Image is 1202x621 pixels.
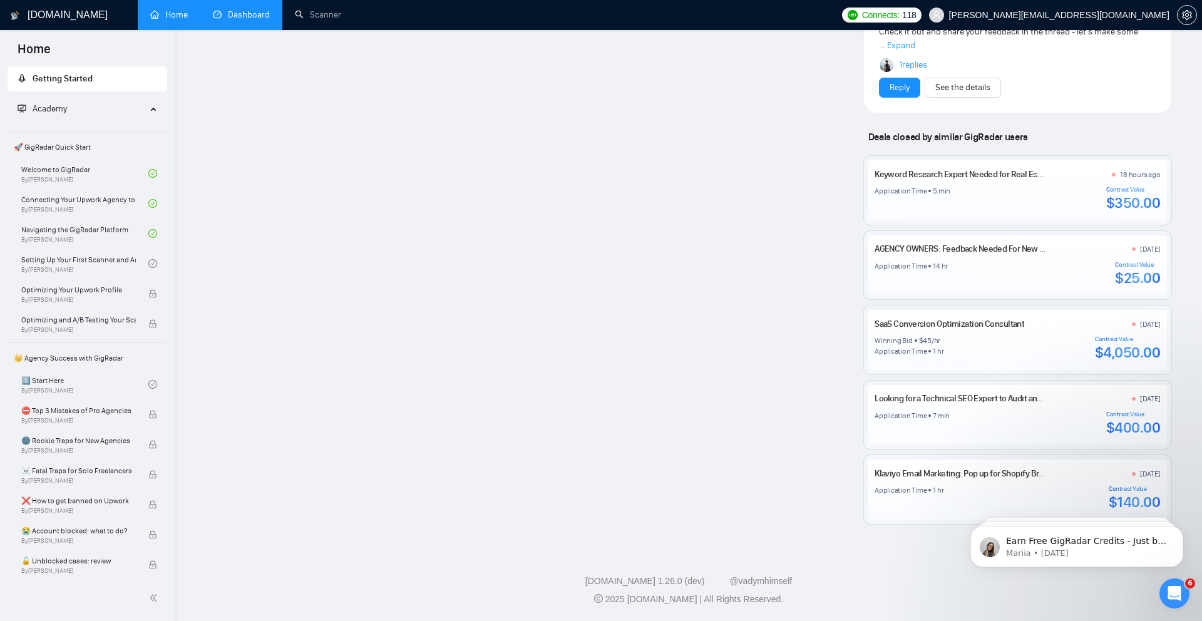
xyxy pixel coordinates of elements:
span: lock [148,289,157,298]
span: ❌ How to get banned on Upwork [21,495,136,507]
span: lock [148,500,157,509]
span: check-circle [148,380,157,389]
span: Getting Started [33,73,93,84]
div: 18 hours ago [1120,170,1160,180]
span: 118 [902,8,916,22]
div: $140.00 [1109,493,1161,511]
span: 😭 Account blocked: what to do? [21,525,136,537]
div: [DATE] [1140,469,1161,479]
iframe: Intercom live chat [1159,578,1189,608]
span: By [PERSON_NAME] [21,477,136,485]
a: 1replies [899,59,927,71]
div: $4,050.00 [1095,343,1161,362]
span: 🔓 Unblocked cases: review [21,555,136,567]
span: 6 [1185,578,1195,588]
div: Application Time [875,485,927,495]
div: Contract Value [1106,411,1161,418]
span: Expand [887,40,915,51]
a: searchScanner [295,9,341,20]
a: Navigating the GigRadar PlatformBy[PERSON_NAME] [21,220,148,247]
span: check-circle [148,169,157,178]
div: $350.00 [1106,193,1161,212]
span: Academy [18,103,67,114]
span: lock [148,560,157,569]
span: check-circle [148,199,157,208]
div: $25.00 [1115,269,1160,287]
span: By [PERSON_NAME] [21,537,136,545]
span: 🚀 GigRadar Quick Start [9,135,166,160]
div: Contract Value [1115,261,1160,269]
a: See the details [935,81,990,95]
a: @vadymhimself [729,576,792,586]
a: Keyword Research Expert Needed for Real Estate Website SEO Strategy [875,169,1131,180]
button: setting [1177,5,1197,25]
img: upwork-logo.png [848,10,858,20]
span: check-circle [148,259,157,268]
a: SaaS Conversion Optimization Consultant [875,319,1024,329]
span: By [PERSON_NAME] [21,417,136,424]
div: Winning Bid [875,336,912,346]
button: Reply [879,78,920,98]
a: homeHome [150,9,188,20]
span: lock [148,530,157,539]
div: Application Time [875,346,927,356]
span: Optimizing and A/B Testing Your Scanner for Better Results [21,314,136,326]
span: 👑 Agency Success with GigRadar [9,346,166,371]
div: Application Time [875,261,927,271]
img: logo [11,6,19,26]
a: 1️⃣ Start HereBy[PERSON_NAME] [21,371,148,398]
div: Application Time [875,411,927,421]
span: Academy [33,103,67,114]
div: $400.00 [1106,418,1161,437]
span: By [PERSON_NAME] [21,507,136,515]
span: fund-projection-screen [18,104,26,113]
a: [DOMAIN_NAME] 1.26.0 (dev) [585,576,705,586]
a: Reply [890,81,910,95]
span: ☠️ Fatal Traps for Solo Freelancers [21,464,136,477]
span: By [PERSON_NAME] [21,447,136,454]
div: 1 hr [933,346,943,356]
div: 45 [923,336,932,346]
a: dashboardDashboard [213,9,270,20]
div: 14 hr [933,261,948,271]
span: By [PERSON_NAME] [21,326,136,334]
span: double-left [149,592,162,604]
span: By [PERSON_NAME] [21,296,136,304]
span: check-circle [148,229,157,238]
a: Connecting Your Upwork Agency to GigRadarBy[PERSON_NAME] [21,190,148,217]
a: Klaviyo Email Marketing: Pop up for Shopify Brand - AOF [875,468,1072,479]
span: rocket [18,74,26,83]
span: user [932,11,941,19]
span: lock [148,470,157,479]
span: ⛔ Top 3 Mistakes of Pro Agencies [21,404,136,417]
div: 7 min [933,411,950,421]
button: See the details [925,78,1001,98]
a: Welcome to GigRadarBy[PERSON_NAME] [21,160,148,187]
a: Setting Up Your First Scanner and Auto-BidderBy[PERSON_NAME] [21,250,148,277]
span: Connects: [862,8,900,22]
div: [DATE] [1140,394,1161,404]
iframe: Intercom notifications message [952,500,1202,587]
span: copyright [594,594,603,603]
a: AGENCY OWNERS: Feedback Needed For New Website (Survey) [875,244,1101,254]
li: Getting Started [8,66,167,91]
a: setting [1177,10,1197,20]
div: 2025 [DOMAIN_NAME] | All Rights Reserved. [185,593,1192,606]
div: $ [919,336,923,346]
div: 5 min [933,186,950,196]
span: By [PERSON_NAME] [21,567,136,575]
div: 1 hr [933,485,943,495]
div: Application Time [875,186,927,196]
div: Contract Value [1106,186,1161,193]
div: [DATE] [1140,319,1161,329]
div: [DATE] [1140,244,1161,254]
div: Contract Value [1095,336,1161,343]
img: Manav Gupta [880,58,894,72]
div: /hr [932,336,940,346]
span: lock [148,319,157,328]
span: Home [8,40,61,66]
span: Optimizing Your Upwork Profile [21,284,136,296]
